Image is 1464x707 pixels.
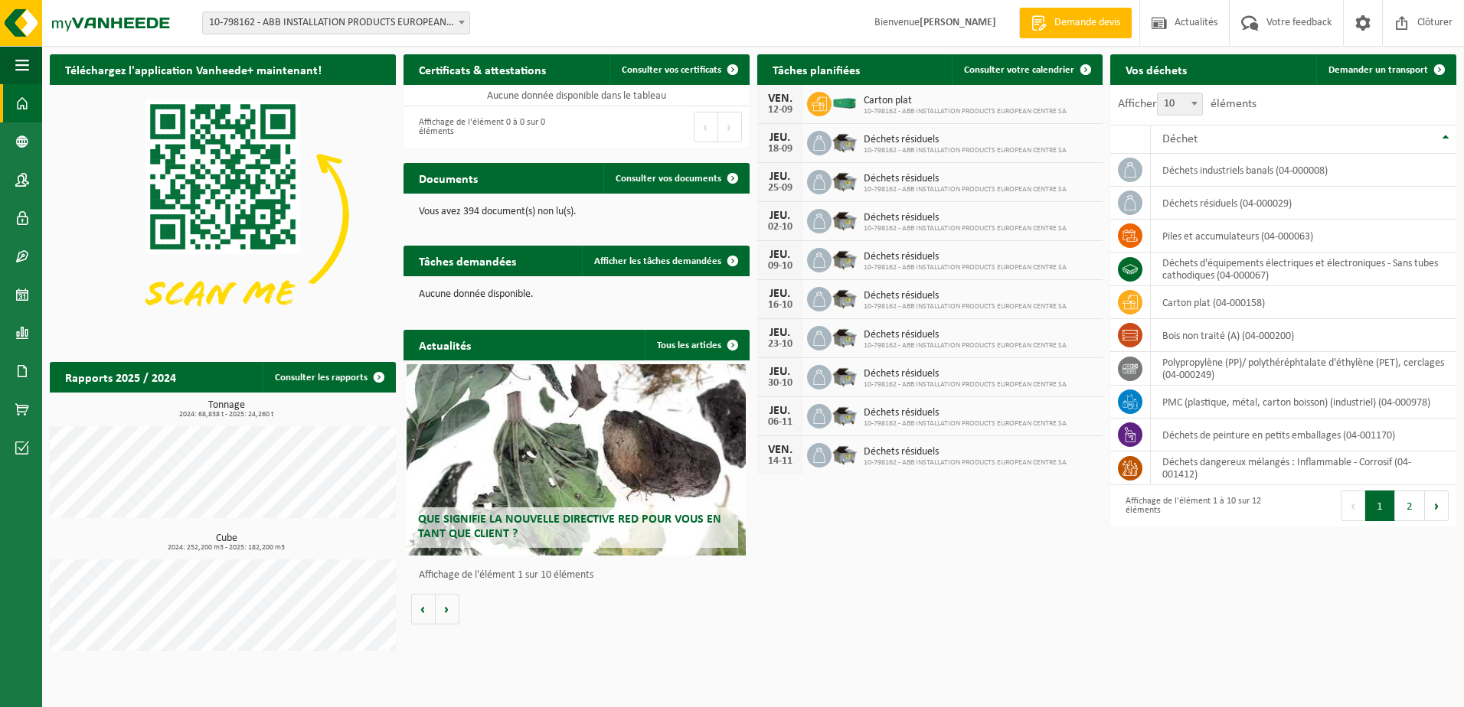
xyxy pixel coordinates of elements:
div: 23-10 [765,339,796,350]
div: 02-10 [765,222,796,233]
p: Aucune donnée disponible. [419,289,734,300]
span: 2024: 252,200 m3 - 2025: 182,200 m3 [57,544,396,552]
img: WB-5000-GAL-GY-01 [832,168,858,194]
h2: Certificats & attestations [404,54,561,84]
p: Vous avez 394 document(s) non lu(s). [419,207,734,217]
a: Que signifie la nouvelle directive RED pour vous en tant que client ? [407,364,746,555]
span: Déchets résiduels [864,329,1067,341]
img: WB-5000-GAL-GY-01 [832,363,858,389]
img: WB-5000-GAL-GY-01 [832,246,858,272]
h3: Cube [57,533,396,552]
h2: Documents [404,163,493,193]
a: Consulter votre calendrier [952,54,1101,85]
span: 2024: 68,838 t - 2025: 24,260 t [57,411,396,419]
span: 10-798162 - ABB INSTALLATION PRODUCTS EUROPEAN CENTRE SA [864,107,1067,116]
td: déchets dangereux mélangés : Inflammable - Corrosif (04-001412) [1151,451,1456,485]
span: 10-798162 - ABB INSTALLATION PRODUCTS EUROPEAN CENTRE SA - HOUDENG-GOEGNIES [203,12,469,34]
span: 10 [1158,93,1202,115]
span: 10-798162 - ABB INSTALLATION PRODUCTS EUROPEAN CENTRE SA [864,458,1067,468]
span: Consulter vos certificats [622,65,721,75]
img: Download de VHEPlus App [50,85,396,344]
span: Que signifie la nouvelle directive RED pour vous en tant que client ? [418,513,721,540]
h2: Vos déchets [1110,54,1202,84]
label: Afficher éléments [1118,98,1256,110]
td: polypropylène (PP)/ polythéréphtalate d'éthylène (PET), cerclages (04-000249) [1151,352,1456,386]
span: Déchets résiduels [864,368,1067,380]
span: Consulter votre calendrier [964,65,1074,75]
h2: Tâches demandées [404,246,531,275]
img: WB-5000-GAL-GY-01 [832,441,858,467]
img: WB-5000-GAL-GY-01 [832,324,858,350]
button: Next [718,112,742,142]
span: Déchet [1162,133,1198,145]
span: 10-798162 - ABB INSTALLATION PRODUCTS EUROPEAN CENTRE SA [864,302,1067,311]
a: Demande devis [1019,8,1132,38]
h3: Tonnage [57,400,396,419]
div: 14-11 [765,456,796,467]
span: 10-798162 - ABB INSTALLATION PRODUCTS EUROPEAN CENTRE SA [864,341,1067,350]
div: 25-09 [765,183,796,194]
span: Déchets résiduels [864,290,1067,302]
button: Next [1425,490,1449,521]
div: 18-09 [765,144,796,155]
span: Consulter vos documents [616,174,721,184]
a: Tous les articles [645,330,748,360]
h2: Rapports 2025 / 2024 [50,362,191,392]
span: Déchets résiduels [864,212,1067,224]
div: 09-10 [765,261,796,272]
div: VEN. [765,93,796,105]
a: Consulter vos certificats [609,54,748,85]
button: Volgende [436,594,459,624]
span: Déchets résiduels [864,407,1067,419]
td: carton plat (04-000158) [1151,286,1456,319]
span: Afficher les tâches demandées [594,256,721,266]
a: Consulter vos documents [603,163,748,194]
img: WB-5000-GAL-GY-01 [832,129,858,155]
a: Demander un transport [1316,54,1455,85]
div: JEU. [765,288,796,300]
button: Vorige [411,594,436,624]
span: Déchets résiduels [864,134,1067,146]
div: JEU. [765,366,796,378]
a: Consulter les rapports [263,362,394,393]
div: Affichage de l'élément 0 à 0 sur 0 éléments [411,110,569,144]
td: déchets industriels banals (04-000008) [1151,154,1456,187]
span: 10-798162 - ABB INSTALLATION PRODUCTS EUROPEAN CENTRE SA - HOUDENG-GOEGNIES [202,11,470,34]
h2: Actualités [404,330,486,360]
div: JEU. [765,171,796,183]
div: JEU. [765,405,796,417]
div: JEU. [765,249,796,261]
div: JEU. [765,132,796,144]
td: déchets de peinture en petits emballages (04-001170) [1151,419,1456,451]
img: WB-5000-GAL-GY-01 [832,285,858,311]
span: Déchets résiduels [864,173,1067,185]
p: Affichage de l'élément 1 sur 10 éléments [419,570,742,581]
td: bois non traité (A) (04-000200) [1151,319,1456,352]
span: 10-798162 - ABB INSTALLATION PRODUCTS EUROPEAN CENTRE SA [864,185,1067,194]
td: PMC (plastique, métal, carton boisson) (industriel) (04-000978) [1151,386,1456,419]
div: Affichage de l'élément 1 à 10 sur 12 éléments [1118,489,1276,523]
span: 10-798162 - ABB INSTALLATION PRODUCTS EUROPEAN CENTRE SA [864,224,1067,233]
img: WB-5000-GAL-GY-01 [832,402,858,428]
div: JEU. [765,327,796,339]
div: 16-10 [765,300,796,311]
td: déchets d'équipements électriques et électroniques - Sans tubes cathodiques (04-000067) [1151,252,1456,286]
span: Demande devis [1051,15,1124,31]
span: Déchets résiduels [864,251,1067,263]
div: JEU. [765,210,796,222]
span: 10-798162 - ABB INSTALLATION PRODUCTS EUROPEAN CENTRE SA [864,380,1067,389]
a: Afficher les tâches demandées [582,246,748,276]
td: déchets résiduels (04-000029) [1151,187,1456,220]
strong: [PERSON_NAME] [920,17,996,28]
button: Previous [1341,490,1365,521]
span: 10-798162 - ABB INSTALLATION PRODUCTS EUROPEAN CENTRE SA [864,419,1067,428]
span: Carton plat [864,95,1067,107]
div: 30-10 [765,378,796,389]
div: VEN. [765,444,796,456]
div: 12-09 [765,105,796,116]
button: 2 [1395,490,1425,521]
button: Previous [694,112,718,142]
span: 10-798162 - ABB INSTALLATION PRODUCTS EUROPEAN CENTRE SA [864,146,1067,155]
img: WB-5000-GAL-GY-01 [832,207,858,233]
h2: Tâches planifiées [757,54,875,84]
